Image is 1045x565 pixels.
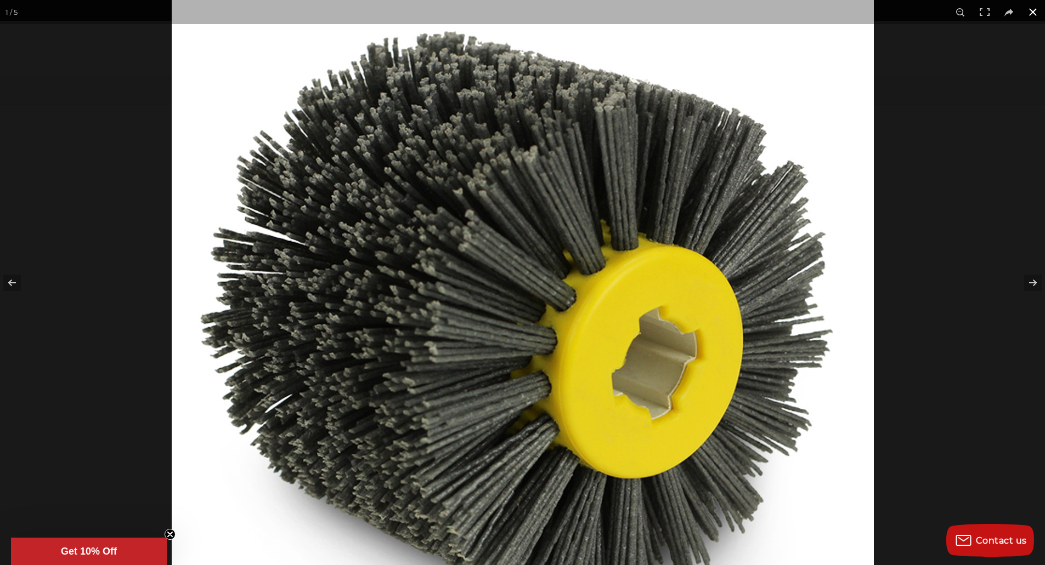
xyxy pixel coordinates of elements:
div: Get 10% OffClose teaser [11,538,167,565]
span: Contact us [976,535,1027,546]
button: Contact us [946,524,1034,557]
button: Close teaser [165,529,176,540]
button: Next (arrow right) [1007,255,1045,310]
span: Get 10% Off [61,546,117,557]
